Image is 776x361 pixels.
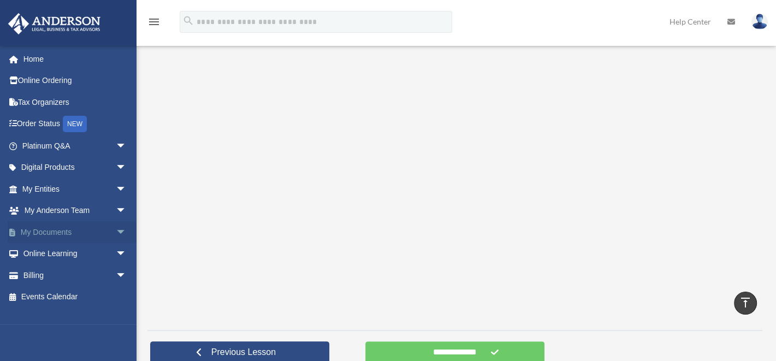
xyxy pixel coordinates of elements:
[8,91,143,113] a: Tax Organizers
[147,19,161,28] a: menu
[187,21,722,322] iframe: Why You Should Shut Down Your Self Directed IRA in 2016
[8,157,143,179] a: Digital Productsarrow_drop_down
[8,135,143,157] a: Platinum Q&Aarrow_drop_down
[203,347,285,358] span: Previous Lesson
[116,157,138,179] span: arrow_drop_down
[8,286,143,308] a: Events Calendar
[8,48,143,70] a: Home
[8,221,143,243] a: My Documentsarrow_drop_down
[8,113,143,135] a: Order StatusNEW
[8,243,143,265] a: Online Learningarrow_drop_down
[5,13,104,34] img: Anderson Advisors Platinum Portal
[116,200,138,222] span: arrow_drop_down
[739,296,752,309] i: vertical_align_top
[8,264,143,286] a: Billingarrow_drop_down
[147,15,161,28] i: menu
[8,178,143,200] a: My Entitiesarrow_drop_down
[116,178,138,200] span: arrow_drop_down
[734,292,757,315] a: vertical_align_top
[751,14,768,29] img: User Pic
[116,221,138,244] span: arrow_drop_down
[8,70,143,92] a: Online Ordering
[116,264,138,287] span: arrow_drop_down
[63,116,87,132] div: NEW
[116,243,138,265] span: arrow_drop_down
[8,200,143,222] a: My Anderson Teamarrow_drop_down
[182,15,194,27] i: search
[116,135,138,157] span: arrow_drop_down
